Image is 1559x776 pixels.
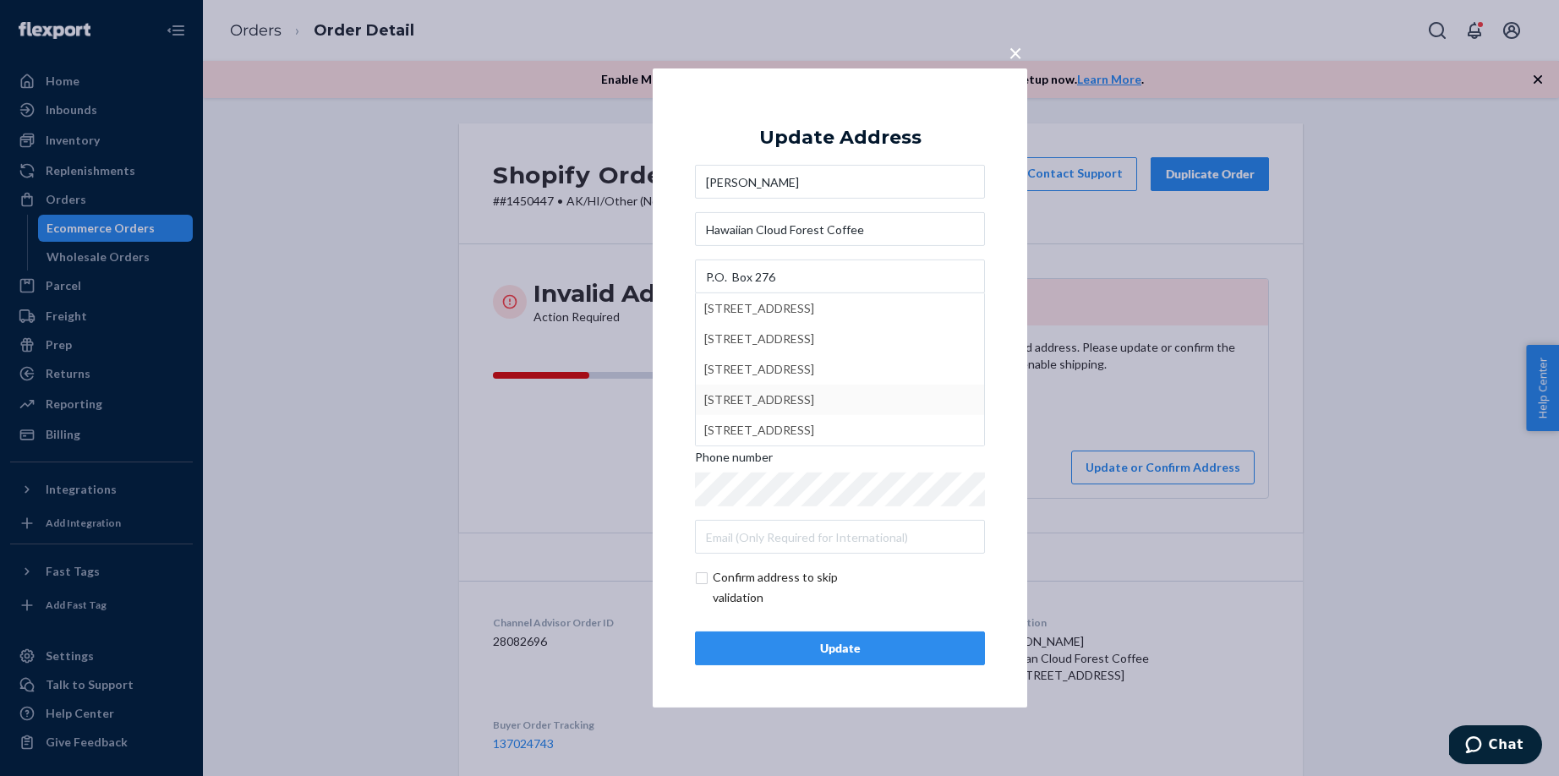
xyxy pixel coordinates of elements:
iframe: Opens a widget where you can chat to one of our agents [1449,725,1542,768]
span: Phone number [695,449,773,473]
div: [STREET_ADDRESS] [704,293,976,324]
span: × [1009,38,1022,67]
button: Update [695,631,985,665]
div: [STREET_ADDRESS] [704,415,976,445]
div: [STREET_ADDRESS] [704,324,976,354]
div: Update Address [759,128,922,148]
div: Update [709,640,971,657]
div: [STREET_ADDRESS] [704,354,976,385]
input: Email (Only Required for International) [695,520,985,554]
input: Company Name [695,212,985,246]
input: First & Last Name [695,165,985,199]
input: [STREET_ADDRESS][STREET_ADDRESS][STREET_ADDRESS][STREET_ADDRESS][STREET_ADDRESS] [695,260,985,293]
div: [STREET_ADDRESS] [704,385,976,415]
